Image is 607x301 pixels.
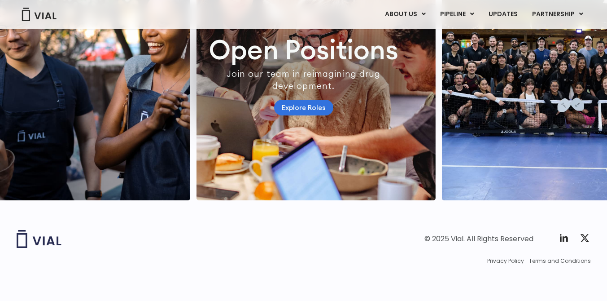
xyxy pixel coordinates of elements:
[529,257,591,265] a: Terms and Conditions
[378,7,432,22] a: ABOUT USMenu Toggle
[487,257,524,265] a: Privacy Policy
[424,234,533,244] div: © 2025 Vial. All Rights Reserved
[433,7,481,22] a: PIPELINEMenu Toggle
[17,230,61,248] img: Vial logo wih "Vial" spelled out
[481,7,524,22] a: UPDATES
[274,100,333,115] a: Explore Roles
[21,8,57,21] img: Vial Logo
[525,7,590,22] a: PARTNERSHIPMenu Toggle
